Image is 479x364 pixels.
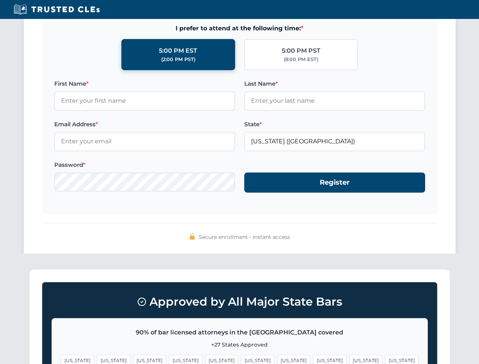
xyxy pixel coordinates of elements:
[61,328,418,337] p: 90% of bar licensed attorneys in the [GEOGRAPHIC_DATA] covered
[159,46,197,56] div: 5:00 PM EST
[244,173,425,193] button: Register
[244,79,425,88] label: Last Name
[244,91,425,110] input: Enter your last name
[61,340,418,349] p: +27 States Approved
[54,132,235,151] input: Enter your email
[54,120,235,129] label: Email Address
[54,91,235,110] input: Enter your first name
[282,46,320,56] div: 5:00 PM PST
[54,24,425,33] span: I prefer to attend at the following time:
[161,56,195,63] div: (2:00 PM PST)
[52,292,428,312] h3: Approved by All Major State Bars
[11,4,102,15] img: Trusted CLEs
[189,234,195,240] img: 🔒
[284,56,318,63] div: (8:00 PM EST)
[244,132,425,151] input: Florida (FL)
[199,233,290,241] span: Secure enrollment • Instant access
[54,160,235,169] label: Password
[54,79,235,88] label: First Name
[244,120,425,129] label: State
